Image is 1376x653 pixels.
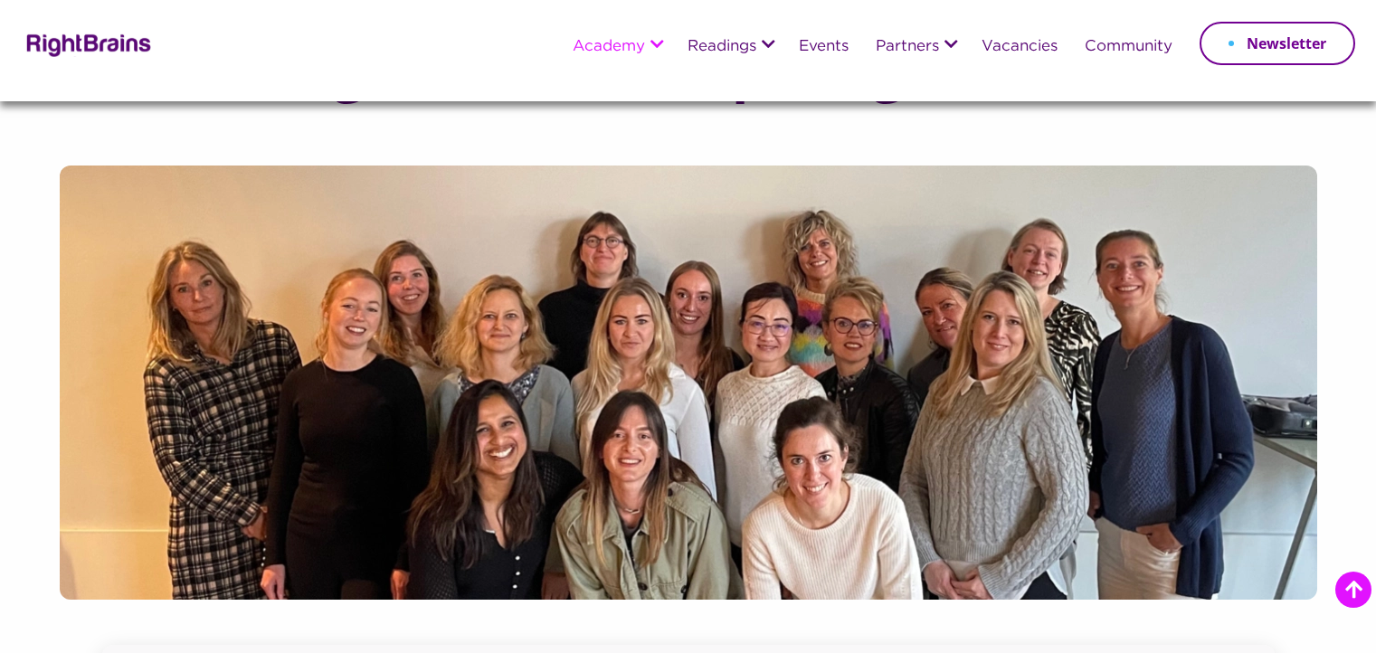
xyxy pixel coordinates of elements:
a: Community [1085,39,1172,55]
a: Newsletter [1200,22,1355,65]
a: Partners [876,39,939,55]
a: Academy [573,39,645,55]
a: Vacancies [982,39,1058,55]
img: Rightbrains [21,31,152,57]
a: Readings [688,39,756,55]
a: Events [799,39,849,55]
